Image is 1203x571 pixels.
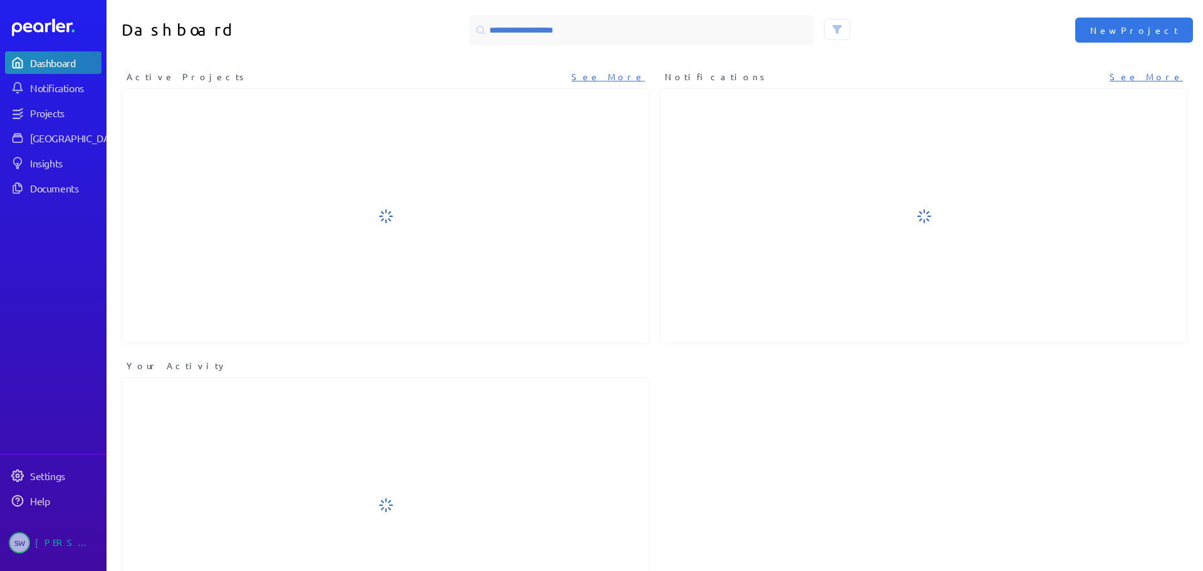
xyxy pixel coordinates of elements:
[30,182,100,194] div: Documents
[5,102,102,124] a: Projects
[1075,18,1193,43] button: New Project
[35,532,98,553] div: [PERSON_NAME]
[5,152,102,174] a: Insights
[5,464,102,487] a: Settings
[1090,24,1178,36] span: New Project
[665,70,769,83] span: Notifications
[5,490,102,512] a: Help
[1110,70,1183,83] a: See More
[30,107,100,119] div: Projects
[30,56,100,69] div: Dashboard
[5,127,102,149] a: [GEOGRAPHIC_DATA]
[122,15,381,45] h1: Dashboard
[30,469,100,482] div: Settings
[5,76,102,99] a: Notifications
[12,19,102,36] a: Dashboard
[127,359,227,372] span: Your Activity
[5,51,102,74] a: Dashboard
[30,157,100,169] div: Insights
[30,81,100,94] div: Notifications
[5,527,102,558] a: SW[PERSON_NAME]
[30,132,123,144] div: [GEOGRAPHIC_DATA]
[5,177,102,199] a: Documents
[571,70,645,83] a: See More
[127,70,248,83] span: Active Projects
[9,532,30,553] span: Steve Whittington
[30,495,100,507] div: Help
